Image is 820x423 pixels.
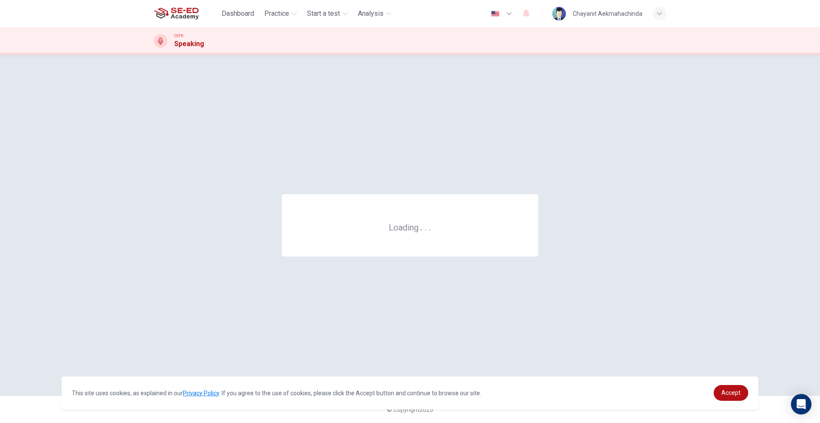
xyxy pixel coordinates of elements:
button: Start a test [304,6,351,21]
span: Start a test [307,9,340,19]
h6: . [428,219,431,233]
img: SE-ED Academy logo [154,5,199,22]
img: Profile picture [552,7,566,20]
div: Open Intercom Messenger [791,394,811,414]
span: Practice [264,9,289,19]
button: Practice [261,6,300,21]
img: en [490,11,501,17]
h6: . [420,219,423,233]
a: dismiss cookie message [714,385,748,401]
span: © Copyright 2025 [387,406,433,413]
span: CEFR [174,33,183,39]
span: Dashboard [222,9,254,19]
span: Analysis [358,9,384,19]
span: Accept [721,389,741,396]
span: This site uses cookies, as explained in our . If you agree to the use of cookies, please click th... [72,390,481,397]
button: Dashboard [218,6,258,21]
a: Privacy Policy [183,390,219,397]
a: SE-ED Academy logo [154,5,218,22]
h1: Speaking [174,39,204,49]
h6: . [424,219,427,233]
button: Analysis [354,6,395,21]
div: cookieconsent [61,376,758,409]
h6: Loading [389,222,431,233]
div: Chayanit Aekmahachinda [573,9,642,19]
